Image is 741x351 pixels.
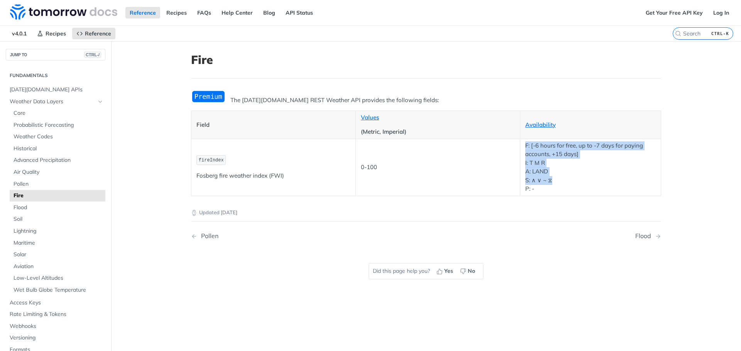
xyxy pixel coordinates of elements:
[196,171,350,180] p: Fosberg fire weather index (FWI)
[10,213,105,225] a: Soil
[14,192,103,200] span: Fire
[10,86,103,94] span: [DATE][DOMAIN_NAME] APIs
[125,7,160,18] a: Reference
[10,237,105,249] a: Maritime
[675,30,681,37] svg: Search
[6,297,105,309] a: Access Keys
[369,263,484,279] div: Did this page help you?
[14,204,103,212] span: Flood
[191,209,661,217] p: Updated [DATE]
[14,251,103,259] span: Solar
[199,158,224,163] span: fireIndex
[10,334,103,342] span: Versioning
[468,267,475,275] span: No
[217,7,257,18] a: Help Center
[14,263,103,270] span: Aviation
[6,84,105,96] a: [DATE][DOMAIN_NAME] APIs
[525,141,656,193] p: F: [-6 hours for free, up to -7 days for paying accounts, +15 days] I: T M R A: LAND S: ∧ ∨ ~ ⧖ P: -
[361,163,515,172] p: 0-100
[14,227,103,235] span: Lightning
[6,321,105,332] a: Webhooks
[85,30,111,37] span: Reference
[10,190,105,202] a: Fire
[191,232,392,240] a: Previous Page: Pollen
[10,178,105,190] a: Pollen
[635,232,661,240] a: Next Page: Flood
[10,131,105,143] a: Weather Codes
[444,267,453,275] span: Yes
[10,119,105,131] a: Probabilistic Forecasting
[46,30,66,37] span: Recipes
[10,272,105,284] a: Low-Level Altitudes
[10,225,105,237] a: Lightning
[97,99,103,105] button: Hide subpages for Weather Data Layers
[196,121,350,129] p: Field
[14,239,103,247] span: Maritime
[635,232,655,240] div: Flood
[10,202,105,213] a: Flood
[10,284,105,296] a: Wet Bulb Globe Temperature
[8,28,31,39] span: v4.0.1
[259,7,279,18] a: Blog
[14,286,103,294] span: Wet Bulb Globe Temperature
[10,107,105,119] a: Core
[14,180,103,188] span: Pollen
[193,7,215,18] a: FAQs
[10,311,103,318] span: Rate Limiting & Tokens
[457,265,479,277] button: No
[709,30,731,37] kbd: CTRL-K
[6,332,105,344] a: Versioning
[10,155,105,166] a: Advanced Precipitation
[84,52,101,58] span: CTRL-/
[14,145,103,153] span: Historical
[10,249,105,260] a: Solar
[33,28,70,39] a: Recipes
[72,28,115,39] a: Reference
[14,168,103,176] span: Air Quality
[361,114,379,121] a: Values
[14,133,103,141] span: Weather Codes
[361,128,515,136] p: (Metric, Imperial)
[14,121,103,129] span: Probabilistic Forecasting
[434,265,457,277] button: Yes
[197,232,218,240] div: Pollen
[10,322,103,330] span: Webhooks
[14,156,103,164] span: Advanced Precipitation
[6,96,105,107] a: Weather Data LayersHide subpages for Weather Data Layers
[6,309,105,320] a: Rate Limiting & Tokens
[10,299,103,307] span: Access Keys
[14,109,103,117] span: Core
[641,7,707,18] a: Get Your Free API Key
[10,98,95,106] span: Weather Data Layers
[14,274,103,282] span: Low-Level Altitudes
[162,7,191,18] a: Recipes
[6,49,105,60] button: JUMP TOCTRL-/
[10,4,117,20] img: Tomorrow.io Weather API Docs
[10,166,105,178] a: Air Quality
[281,7,317,18] a: API Status
[191,53,661,67] h1: Fire
[10,261,105,272] a: Aviation
[191,96,661,105] p: The [DATE][DOMAIN_NAME] REST Weather API provides the following fields:
[525,121,556,128] a: Availability
[709,7,733,18] a: Log In
[10,143,105,155] a: Historical
[191,225,661,247] nav: Pagination Controls
[14,215,103,223] span: Soil
[6,72,105,79] h2: Fundamentals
